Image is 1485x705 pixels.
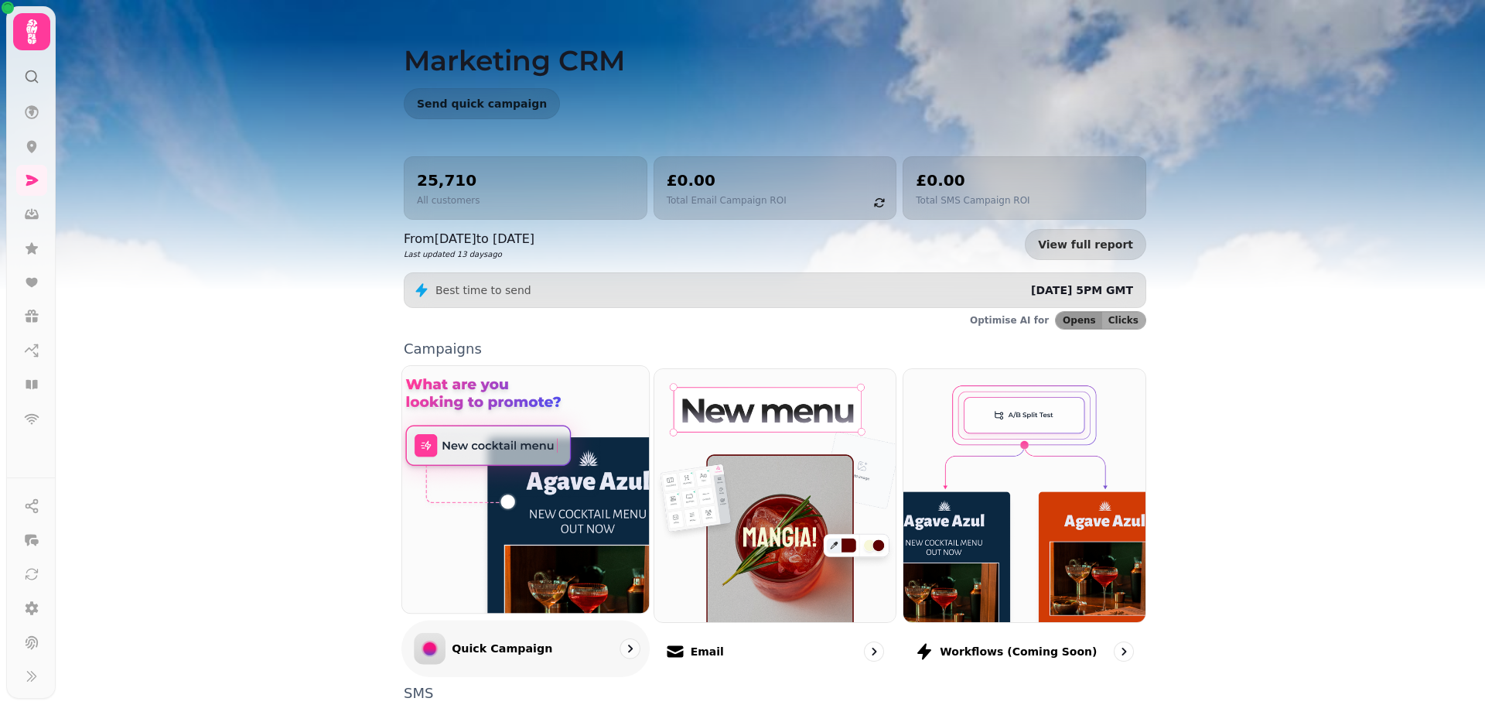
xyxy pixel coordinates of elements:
[404,230,534,248] p: From [DATE] to [DATE]
[622,641,637,656] svg: go to
[417,98,547,109] span: Send quick campaign
[1102,312,1145,329] button: Clicks
[866,190,893,216] button: refresh
[1056,312,1102,329] button: Opens
[417,194,480,207] p: All customers
[654,368,897,674] a: EmailEmail
[866,644,882,659] svg: go to
[401,365,650,677] a: Quick CampaignQuick Campaign
[1031,284,1133,296] span: [DATE] 5PM GMT
[1025,229,1146,260] a: View full report
[435,282,531,298] p: Best time to send
[970,314,1049,327] p: Optimise AI for
[940,644,1097,659] p: Workflows (coming soon)
[390,354,661,625] img: Quick Campaign
[654,369,896,622] img: Email
[404,342,1146,356] p: Campaigns
[903,368,1146,674] a: Workflows (coming soon)Workflows (coming soon)
[1116,644,1132,659] svg: go to
[404,248,534,260] p: Last updated 13 days ago
[667,194,787,207] p: Total Email Campaign ROI
[452,641,552,656] p: Quick Campaign
[691,644,724,659] p: Email
[916,169,1029,191] h2: £0.00
[1108,316,1138,325] span: Clicks
[903,369,1145,622] img: Workflows (coming soon)
[404,88,560,119] button: Send quick campaign
[404,686,1146,700] p: SMS
[417,169,480,191] h2: 25,710
[404,8,1146,76] h1: Marketing CRM
[916,194,1029,207] p: Total SMS Campaign ROI
[667,169,787,191] h2: £0.00
[1063,316,1096,325] span: Opens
